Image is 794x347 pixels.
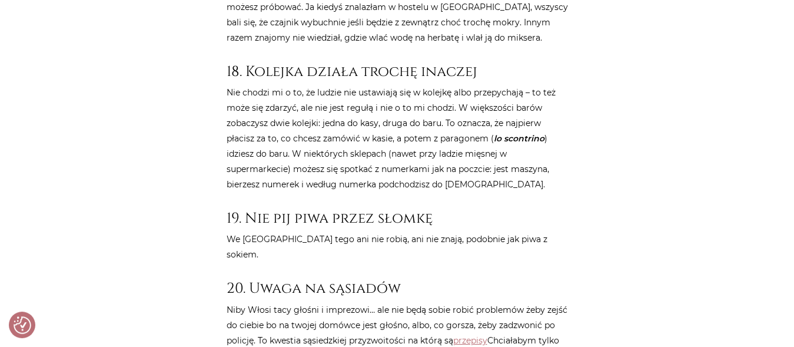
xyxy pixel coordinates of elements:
button: Preferencje co do zgód [14,316,31,334]
h3: 19. Nie pij piwa przez słomkę [227,210,568,227]
p: We [GEOGRAPHIC_DATA] tego ani nie robią, ani nie znają, podobnie jak piwa z sokiem. [227,232,568,262]
h3: 20. Uwaga na sąsiadów [227,280,568,297]
a: (otwiera się na nowej zakładce) [453,335,487,346]
p: Nie chodzi mi o to, że ludzie nie ustawiają się w kolejkę albo przepychają – to też może się zdar... [227,85,568,192]
em: lo scontrino [494,133,544,144]
h3: 18. Kolejka działa trochę inaczej [227,63,568,80]
img: Revisit consent button [14,316,31,334]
